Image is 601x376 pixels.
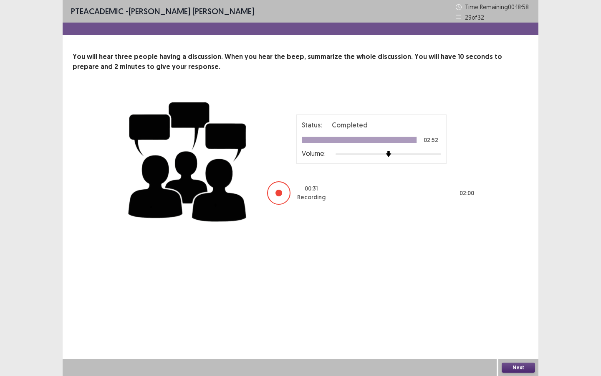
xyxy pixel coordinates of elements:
p: Completed [332,120,368,130]
p: Volume: [302,148,326,158]
button: Next [502,363,535,373]
p: 02 : 00 [460,189,474,198]
p: Recording [297,193,326,202]
img: arrow-thumb [386,151,391,157]
p: Time Remaining 00 : 18 : 58 [465,3,530,11]
p: 00 : 31 [305,184,318,193]
span: PTE academic [71,6,124,16]
p: You will hear three people having a discussion. When you hear the beep, summarize the whole discu... [73,52,528,72]
p: - [PERSON_NAME] [PERSON_NAME] [71,5,254,18]
p: Status: [302,120,322,130]
p: 29 of 32 [465,13,484,22]
img: group-discussion [125,92,250,229]
p: 02:52 [424,137,438,143]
